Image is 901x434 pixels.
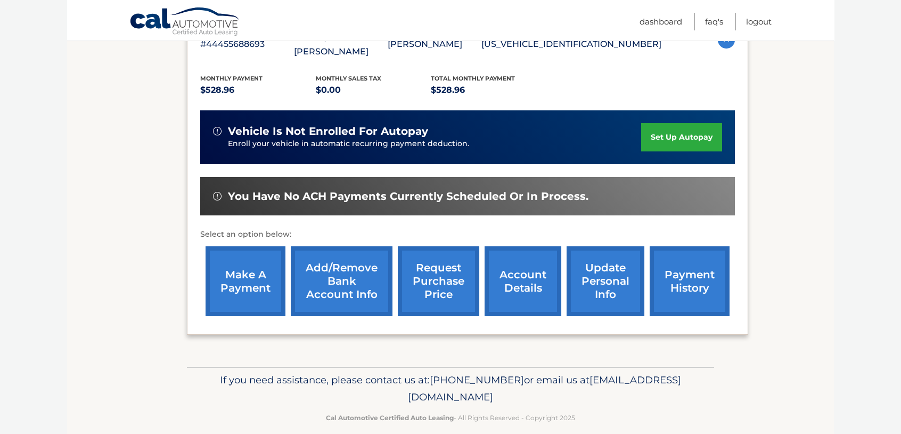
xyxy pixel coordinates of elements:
[388,37,481,52] p: [PERSON_NAME]
[408,374,681,403] span: [EMAIL_ADDRESS][DOMAIN_NAME]
[398,246,479,316] a: request purchase price
[431,83,546,98] p: $528.96
[228,190,588,203] span: You have no ACH payments currently scheduled or in process.
[316,83,431,98] p: $0.00
[430,374,524,386] span: [PHONE_NUMBER]
[213,127,222,135] img: alert-white.svg
[481,37,661,52] p: [US_VEHICLE_IDENTIFICATION_NUMBER]
[641,123,722,151] a: set up autopay
[431,75,515,82] span: Total Monthly Payment
[567,246,644,316] a: update personal info
[206,246,285,316] a: make a payment
[705,13,723,30] a: FAQ's
[640,13,682,30] a: Dashboard
[213,192,222,200] img: alert-white.svg
[200,75,263,82] span: Monthly Payment
[200,228,735,241] p: Select an option below:
[326,414,454,422] strong: Cal Automotive Certified Auto Leasing
[200,83,316,98] p: $528.96
[650,246,730,316] a: payment history
[194,372,707,406] p: If you need assistance, please contact us at: or email us at
[294,29,388,59] p: 2024 Hyundai SANTA [PERSON_NAME]
[291,246,392,316] a: Add/Remove bank account info
[746,13,772,30] a: Logout
[200,37,294,52] p: #44455688693
[194,412,707,423] p: - All Rights Reserved - Copyright 2025
[228,125,428,138] span: vehicle is not enrolled for autopay
[129,7,241,38] a: Cal Automotive
[316,75,381,82] span: Monthly sales Tax
[485,246,561,316] a: account details
[228,138,641,150] p: Enroll your vehicle in automatic recurring payment deduction.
